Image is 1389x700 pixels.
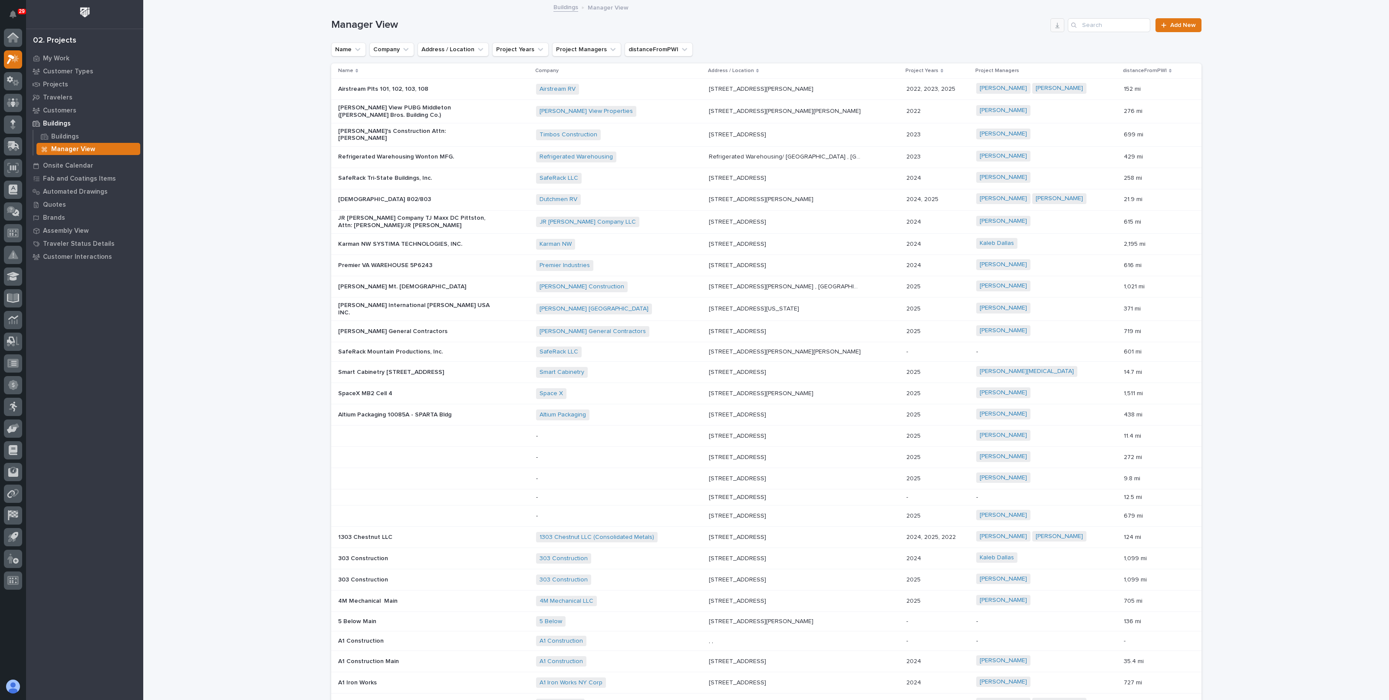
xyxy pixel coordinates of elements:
div: Notifications29 [11,10,22,24]
tr: Karman NW SYSTIMA TECHNOLOGIES, INC.Karman NW [STREET_ADDRESS][STREET_ADDRESS] 20242024 Kaleb Dal... [331,234,1201,255]
p: [STREET_ADDRESS] [709,431,768,440]
button: distanceFromPWI [625,43,693,56]
tr: 303 Construction303 Construction [STREET_ADDRESS][STREET_ADDRESS] 20242024 Kaleb Dallas 1,099 mi1... [331,548,1201,569]
tr: [DEMOGRAPHIC_DATA] 802/803Dutchmen RV [STREET_ADDRESS][PERSON_NAME][STREET_ADDRESS][PERSON_NAME] ... [331,189,1201,210]
p: 2022, 2023, 2025 [906,84,957,93]
tr: 303 Construction303 Construction [STREET_ADDRESS][STREET_ADDRESS] 20252025 [PERSON_NAME] 1,099 mi... [331,569,1201,591]
p: Manager View [588,2,629,12]
a: [PERSON_NAME] [980,327,1027,334]
p: - [536,512,688,520]
a: [PERSON_NAME] [980,678,1027,686]
p: 136 mi [1124,616,1143,625]
p: [PERSON_NAME] Mt. [DEMOGRAPHIC_DATA] [338,283,490,291]
tr: [PERSON_NAME] General Contractors[PERSON_NAME] General Contractors [STREET_ADDRESS][STREET_ADDRES... [331,321,1201,342]
a: [PERSON_NAME] [980,195,1027,202]
p: [STREET_ADDRESS] [709,596,768,605]
p: 35.4 mi [1124,656,1145,665]
p: - [536,433,688,440]
p: 2024 [906,677,923,687]
a: A1 Construction [540,637,583,645]
a: Customer Interactions [26,250,143,263]
p: [STREET_ADDRESS] [709,575,768,584]
a: [PERSON_NAME] [980,282,1027,290]
p: [DEMOGRAPHIC_DATA] 802/803 [338,196,490,203]
a: Kaleb Dallas [980,240,1014,247]
p: Company [535,66,559,76]
p: [STREET_ADDRESS][PERSON_NAME] [709,84,815,93]
tr: -[STREET_ADDRESS][STREET_ADDRESS] -- -12.5 mi12.5 mi [331,489,1201,505]
tr: 4M Mechanical Main4M Mechanical LLC [STREET_ADDRESS][STREET_ADDRESS] 20252025 [PERSON_NAME] 705 m... [331,591,1201,612]
p: 2025 [906,473,922,482]
p: [STREET_ADDRESS] [709,129,768,139]
p: [STREET_ADDRESS] [709,532,768,541]
img: Workspace Logo [77,4,93,20]
a: Travelers [26,91,143,104]
a: SafeRack LLC [540,348,578,356]
tr: Refrigerated Warehousing Wonton MFG.Refrigerated Warehousing Refrigerated Warehousing/ [GEOGRAPHI... [331,146,1201,168]
a: 5 Below [540,618,562,625]
p: 12.5 mi [1124,492,1144,501]
p: [PERSON_NAME]'s Construction Attn: [PERSON_NAME] [338,128,490,142]
p: - [536,475,688,482]
a: [PERSON_NAME] [980,85,1027,92]
p: 1,021 mi [1124,281,1146,291]
a: [PERSON_NAME] [980,218,1027,225]
tr: A1 ConstructionA1 Construction , ,, , -- --- [331,631,1201,650]
a: [PERSON_NAME] [980,304,1027,312]
tr: A1 Construction MainA1 Construction [STREET_ADDRESS][STREET_ADDRESS] 20242024 [PERSON_NAME] 35.4 ... [331,650,1201,672]
a: [PERSON_NAME] [980,474,1027,482]
a: A1 Construction [540,658,583,665]
a: 1303 Chestnut LLC (Consolidated Metals) [540,534,654,541]
a: [PERSON_NAME] [980,533,1027,540]
p: - [976,494,1117,501]
p: 2024 [906,173,923,182]
p: 2025 [906,596,922,605]
a: [PERSON_NAME] [1036,533,1083,540]
input: Search [1068,18,1150,32]
p: - [976,637,1117,645]
button: Company [369,43,414,56]
p: [STREET_ADDRESS] [709,677,768,687]
p: 4M Mechanical Main [338,598,490,605]
p: Brands [43,214,65,222]
p: Project Managers [975,66,1019,76]
tr: Premier VA WAREHOUSE 5P6243Premier Industries [STREET_ADDRESS][STREET_ADDRESS] 20242024 [PERSON_N... [331,255,1201,276]
p: SafeRack Mountain Productions, Inc. [338,348,490,356]
p: 719 mi [1124,326,1143,335]
a: [PERSON_NAME] [980,512,1027,519]
p: Address / Location [708,66,754,76]
p: Onsite Calendar [43,162,93,170]
p: Assembly View [43,227,89,235]
p: 2024, 2025, 2022 [906,532,958,541]
a: 303 Construction [540,555,588,562]
p: 272 mi [1124,452,1144,461]
a: Assembly View [26,224,143,237]
a: Automated Drawings [26,185,143,198]
p: 705 mi [1124,596,1144,605]
p: [STREET_ADDRESS][PERSON_NAME] [709,388,815,397]
p: 601 mi [1124,347,1143,356]
p: Customer Interactions [43,253,112,261]
a: 4M Mechanical LLC [540,598,593,605]
p: 2024 [906,553,923,562]
a: Add New [1155,18,1201,32]
p: [PERSON_NAME] View PUBG Middleton ([PERSON_NAME] Bros. Building Co.) [338,104,490,119]
p: 2025 [906,409,922,419]
p: 2025 [906,431,922,440]
p: [STREET_ADDRESS] [709,473,768,482]
h1: Manager View [331,19,1047,31]
a: [PERSON_NAME] [980,657,1027,664]
a: Refrigerated Warehousing [540,153,613,161]
p: SpaceX MB2 Cell 4 [338,390,490,397]
button: Name [331,43,366,56]
tr: [PERSON_NAME]'s Construction Attn: [PERSON_NAME]Timbos Construction [STREET_ADDRESS][STREET_ADDRE... [331,123,1201,146]
p: 615 mi [1124,217,1143,226]
a: Smart Cabinetry [540,369,584,376]
p: 2023 [906,129,922,139]
p: - [906,347,910,356]
p: 152 mi [1124,84,1142,93]
p: 2025 [906,281,922,291]
a: Buildings [33,130,143,142]
tr: [PERSON_NAME] Mt. [DEMOGRAPHIC_DATA][PERSON_NAME] Construction [STREET_ADDRESS][PERSON_NAME] , [G... [331,276,1201,297]
a: Dutchmen RV [540,196,577,203]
